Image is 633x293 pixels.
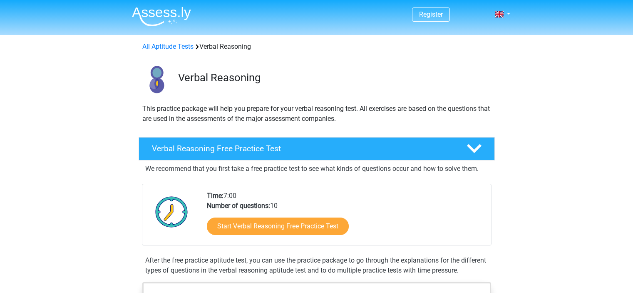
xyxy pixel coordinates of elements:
[151,191,193,233] img: Clock
[152,144,453,153] h4: Verbal Reasoning Free Practice Test
[142,255,492,275] div: After the free practice aptitude test, you can use the practice package to go through the explana...
[135,137,498,160] a: Verbal Reasoning Free Practice Test
[419,10,443,18] a: Register
[132,7,191,26] img: Assessly
[178,71,488,84] h3: Verbal Reasoning
[207,192,223,200] b: Time:
[139,42,494,52] div: Verbal Reasoning
[142,43,194,50] a: All Aptitude Tests
[201,191,491,245] div: 7:00 10
[207,218,349,235] a: Start Verbal Reasoning Free Practice Test
[139,62,174,97] img: verbal reasoning
[145,164,488,174] p: We recommend that you first take a free practice test to see what kinds of questions occur and ho...
[207,202,270,210] b: Number of questions:
[142,104,491,124] p: This practice package will help you prepare for your verbal reasoning test. All exercises are bas...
